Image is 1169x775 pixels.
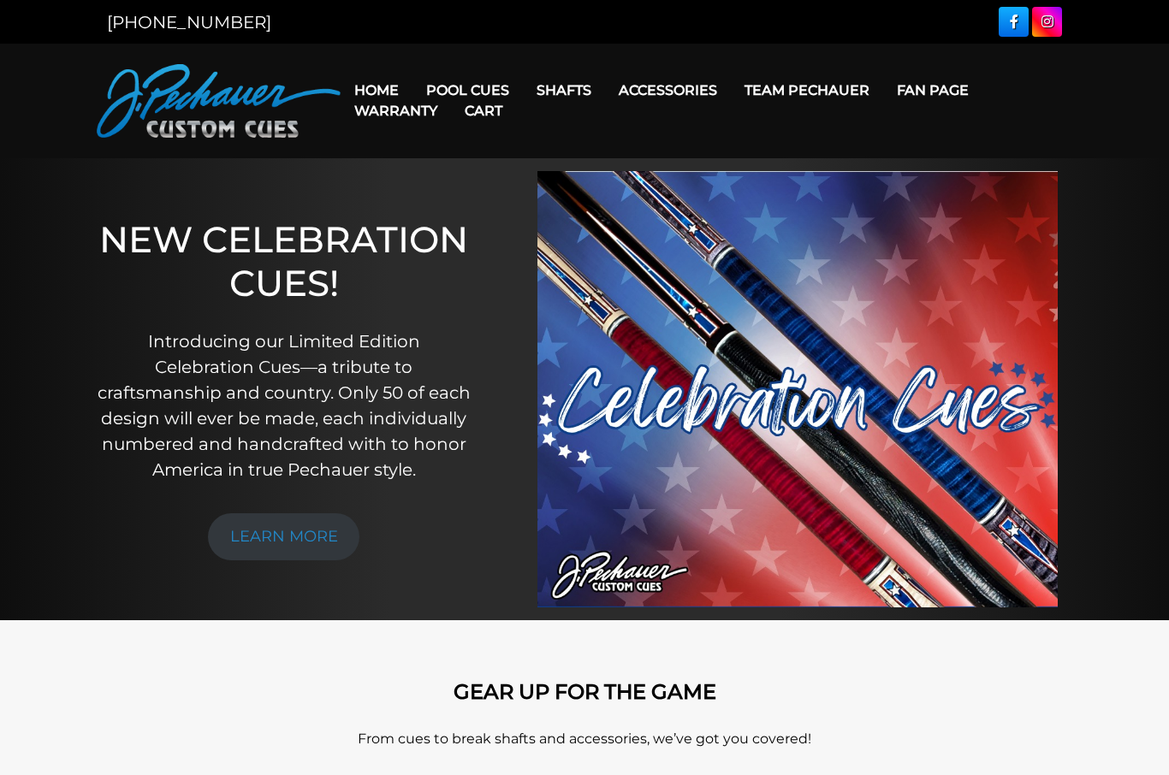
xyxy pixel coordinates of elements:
a: Home [341,68,412,112]
a: Team Pechauer [731,68,883,112]
p: Introducing our Limited Edition Celebration Cues—a tribute to craftsmanship and country. Only 50 ... [96,328,471,482]
a: Accessories [605,68,731,112]
a: Shafts [523,68,605,112]
a: Pool Cues [412,68,523,112]
a: LEARN MORE [208,513,360,560]
strong: GEAR UP FOR THE GAME [454,679,716,704]
p: From cues to break shafts and accessories, we’ve got you covered! [97,729,1072,749]
a: [PHONE_NUMBER] [107,12,271,33]
h1: NEW CELEBRATION CUES! [96,218,471,305]
a: Warranty [341,89,451,133]
img: Pechauer Custom Cues [97,64,341,138]
a: Cart [451,89,516,133]
a: Fan Page [883,68,982,112]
